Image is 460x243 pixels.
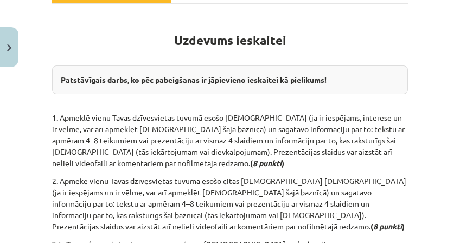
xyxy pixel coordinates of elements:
[52,175,408,232] p: 2. Apmekē vienu Tavas dzīvesvietas tuvumā esošo citas [DEMOGRAPHIC_DATA] [DEMOGRAPHIC_DATA] (ja i...
[61,75,327,84] strong: Patstāvīgais darbs, ko pēc pabeigšanas ir jāpievieno ieskaitei kā pielikums!
[253,158,282,168] i: 8 punkti
[7,44,11,51] img: icon-close-lesson-0947bae3869378f0d4975bcd49f059093ad1ed9edebbc8119c70593378902aed.svg
[370,221,405,231] strong: ( )
[373,221,402,231] i: 8 punkti
[52,112,408,169] p: 1. Apmeklē vienu Tavas dzīvesvietas tuvumā esošo [DEMOGRAPHIC_DATA] (ja ir iespējams, interese un...
[174,32,286,48] strong: Uzdevums ieskaitei
[250,158,284,168] strong: ( )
